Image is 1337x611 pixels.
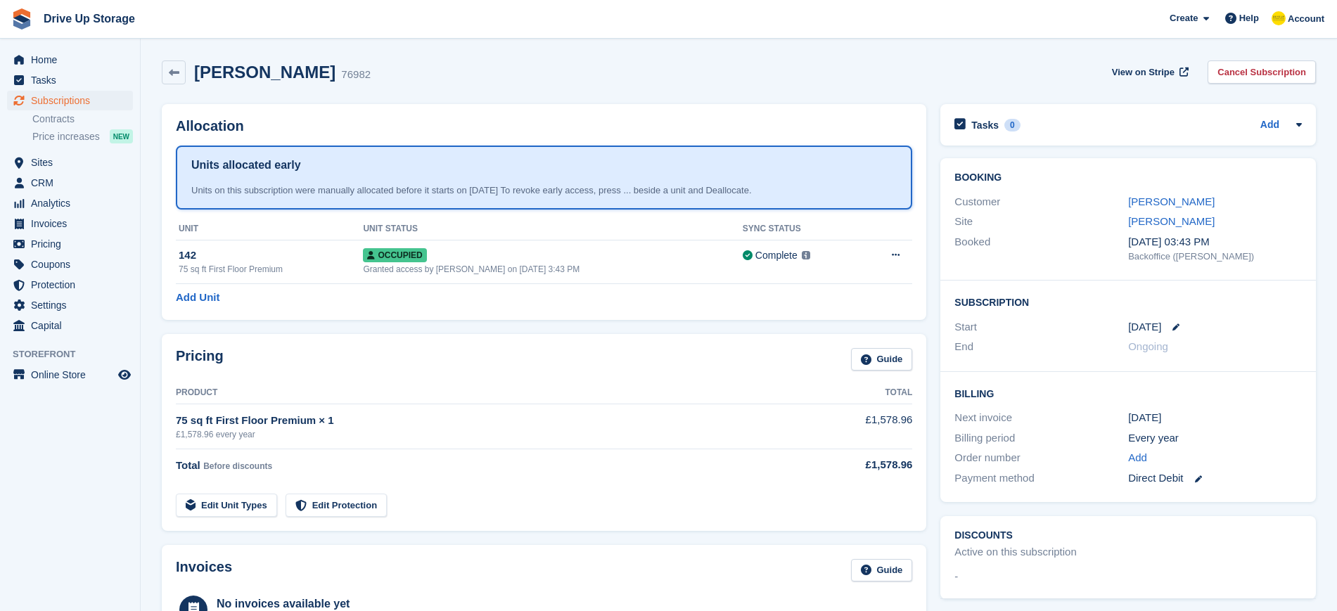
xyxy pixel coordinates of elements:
[954,430,1128,446] div: Billing period
[954,386,1302,400] h2: Billing
[779,404,913,449] td: £1,578.96
[1128,410,1302,426] div: [DATE]
[203,461,272,471] span: Before discounts
[954,234,1128,264] div: Booked
[7,316,133,335] a: menu
[176,382,779,404] th: Product
[13,347,140,361] span: Storefront
[1128,470,1302,487] div: Direct Debit
[954,172,1302,184] h2: Booking
[7,153,133,172] a: menu
[7,91,133,110] a: menu
[116,366,133,383] a: Preview store
[1128,215,1215,227] a: [PERSON_NAME]
[954,339,1128,355] div: End
[110,129,133,143] div: NEW
[7,50,133,70] a: menu
[954,530,1302,541] h2: Discounts
[11,8,32,30] img: stora-icon-8386f47178a22dfd0bd8f6a31ec36ba5ce8667c1dd55bd0f319d3a0aa187defe.svg
[1272,11,1286,25] img: Crispin Vitoria
[191,184,897,198] div: Units on this subscription were manually allocated before it starts on [DATE] To revoke early acc...
[176,494,277,517] a: Edit Unit Types
[176,118,912,134] h2: Allocation
[7,234,133,254] a: menu
[7,295,133,315] a: menu
[31,316,115,335] span: Capital
[32,112,133,126] a: Contracts
[7,70,133,90] a: menu
[1004,119,1021,131] div: 0
[286,494,387,517] a: Edit Protection
[1128,450,1147,466] a: Add
[31,91,115,110] span: Subscriptions
[7,173,133,193] a: menu
[32,129,133,144] a: Price increases NEW
[851,348,913,371] a: Guide
[954,569,958,585] span: -
[954,450,1128,466] div: Order number
[7,193,133,213] a: menu
[179,247,363,264] div: 142
[954,410,1128,426] div: Next invoice
[1112,65,1175,79] span: View on Stripe
[31,70,115,90] span: Tasks
[954,214,1128,230] div: Site
[31,275,115,295] span: Protection
[176,290,219,306] a: Add Unit
[1128,430,1302,446] div: Every year
[363,248,426,262] span: Occupied
[176,428,779,441] div: £1,578.96 every year
[1208,60,1316,84] a: Cancel Subscription
[1170,11,1198,25] span: Create
[1128,340,1168,352] span: Ongoing
[363,218,742,240] th: Unit Status
[1128,234,1302,250] div: [DATE] 03:43 PM
[31,153,115,172] span: Sites
[779,457,913,473] div: £1,578.96
[1128,319,1161,335] time: 2025-12-18 01:00:00 UTC
[7,214,133,233] a: menu
[7,255,133,274] a: menu
[1106,60,1191,84] a: View on Stripe
[31,173,115,193] span: CRM
[954,470,1128,487] div: Payment method
[1288,12,1324,26] span: Account
[31,214,115,233] span: Invoices
[176,459,200,471] span: Total
[341,67,371,83] div: 76982
[179,263,363,276] div: 75 sq ft First Floor Premium
[31,255,115,274] span: Coupons
[176,413,779,429] div: 75 sq ft First Floor Premium × 1
[31,365,115,385] span: Online Store
[176,348,224,371] h2: Pricing
[1239,11,1259,25] span: Help
[38,7,141,30] a: Drive Up Storage
[954,319,1128,335] div: Start
[7,365,133,385] a: menu
[176,559,232,582] h2: Invoices
[191,157,301,174] h1: Units allocated early
[802,251,810,259] img: icon-info-grey-7440780725fd019a000dd9b08b2336e03edf1995a4989e88bcd33f0948082b44.svg
[954,544,1076,560] div: Active on this subscription
[743,218,861,240] th: Sync Status
[31,50,115,70] span: Home
[954,194,1128,210] div: Customer
[1128,195,1215,207] a: [PERSON_NAME]
[1128,250,1302,264] div: Backoffice ([PERSON_NAME])
[363,263,742,276] div: Granted access by [PERSON_NAME] on [DATE] 3:43 PM
[194,63,335,82] h2: [PERSON_NAME]
[31,193,115,213] span: Analytics
[779,382,913,404] th: Total
[176,218,363,240] th: Unit
[1260,117,1279,134] a: Add
[755,248,798,263] div: Complete
[851,559,913,582] a: Guide
[32,130,100,143] span: Price increases
[971,119,999,131] h2: Tasks
[31,234,115,254] span: Pricing
[954,295,1302,309] h2: Subscription
[7,275,133,295] a: menu
[31,295,115,315] span: Settings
